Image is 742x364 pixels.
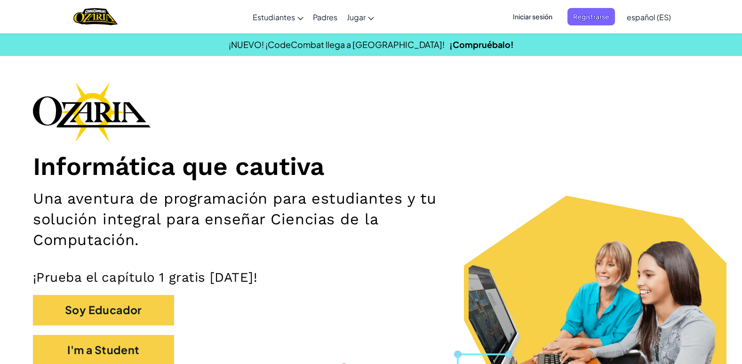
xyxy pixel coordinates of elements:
[229,39,445,50] span: ¡NUEVO! ¡CodeCombat llega a [GEOGRAPHIC_DATA]!
[308,4,342,30] a: Padres
[33,295,174,325] button: Soy Educador
[33,269,709,286] p: ¡Prueba el capítulo 1 gratis [DATE]!
[253,12,295,22] span: Estudiantes
[33,151,709,182] h1: Informática que cautiva
[342,4,379,30] a: Jugar
[627,12,671,22] span: español (ES)
[622,4,676,30] a: español (ES)
[347,12,366,22] span: Jugar
[73,7,117,26] a: Ozaria by CodeCombat logo
[73,7,117,26] img: Home
[33,189,486,251] h2: Una aventura de programación para estudiantes y tu solución integral para enseñar Ciencias de la ...
[33,82,151,142] img: Ozaria branding logo
[567,8,615,25] button: Registrarse
[449,39,514,50] a: ¡Compruébalo!
[248,4,308,30] a: Estudiantes
[507,8,558,25] button: Iniciar sesión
